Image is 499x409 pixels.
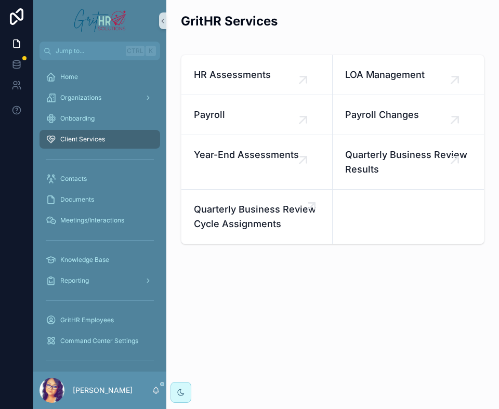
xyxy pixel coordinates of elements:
a: Year-End Assessments [181,135,333,190]
a: GritHR Employees [40,311,160,329]
img: App logo [72,5,127,36]
button: Jump to...CtrlK [40,42,160,60]
span: Reporting [60,276,89,285]
span: Contacts [60,175,87,183]
a: Onboarding [40,109,160,128]
a: Meetings/Interactions [40,211,160,230]
span: Knowledge Base [60,256,109,264]
a: Payroll [181,95,333,135]
span: Command Center Settings [60,337,138,345]
p: [PERSON_NAME] [73,385,133,395]
span: Payroll [194,108,320,122]
span: Ctrl [126,46,145,56]
span: Client Services [60,135,105,143]
a: Client Services [40,130,160,149]
a: Home [40,68,160,86]
span: Documents [60,195,94,204]
a: Command Center Settings [40,332,160,350]
a: Quarterly Business Review Results [333,135,484,190]
span: Onboarding [60,114,95,123]
span: GritHR Employees [60,316,114,324]
span: Quarterly Business Review Cycle Assignments [194,202,320,231]
span: Organizations [60,94,101,102]
a: Quarterly Business Review Cycle Assignments [181,190,333,244]
span: LOA Management [345,68,471,82]
span: Meetings/Interactions [60,216,124,225]
a: Knowledge Base [40,250,160,269]
span: Payroll Changes [345,108,471,122]
a: Documents [40,190,160,209]
div: scrollable content [33,60,166,372]
h2: GritHR Services [181,12,278,30]
span: K [147,47,155,55]
a: Payroll Changes [333,95,484,135]
a: Reporting [40,271,160,290]
span: Year-End Assessments [194,148,320,162]
a: HR Assessments [181,55,333,95]
span: Jump to... [56,47,122,55]
a: LOA Management [333,55,484,95]
span: Home [60,73,78,81]
a: Contacts [40,169,160,188]
a: Organizations [40,88,160,107]
span: Quarterly Business Review Results [345,148,471,177]
span: HR Assessments [194,68,320,82]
